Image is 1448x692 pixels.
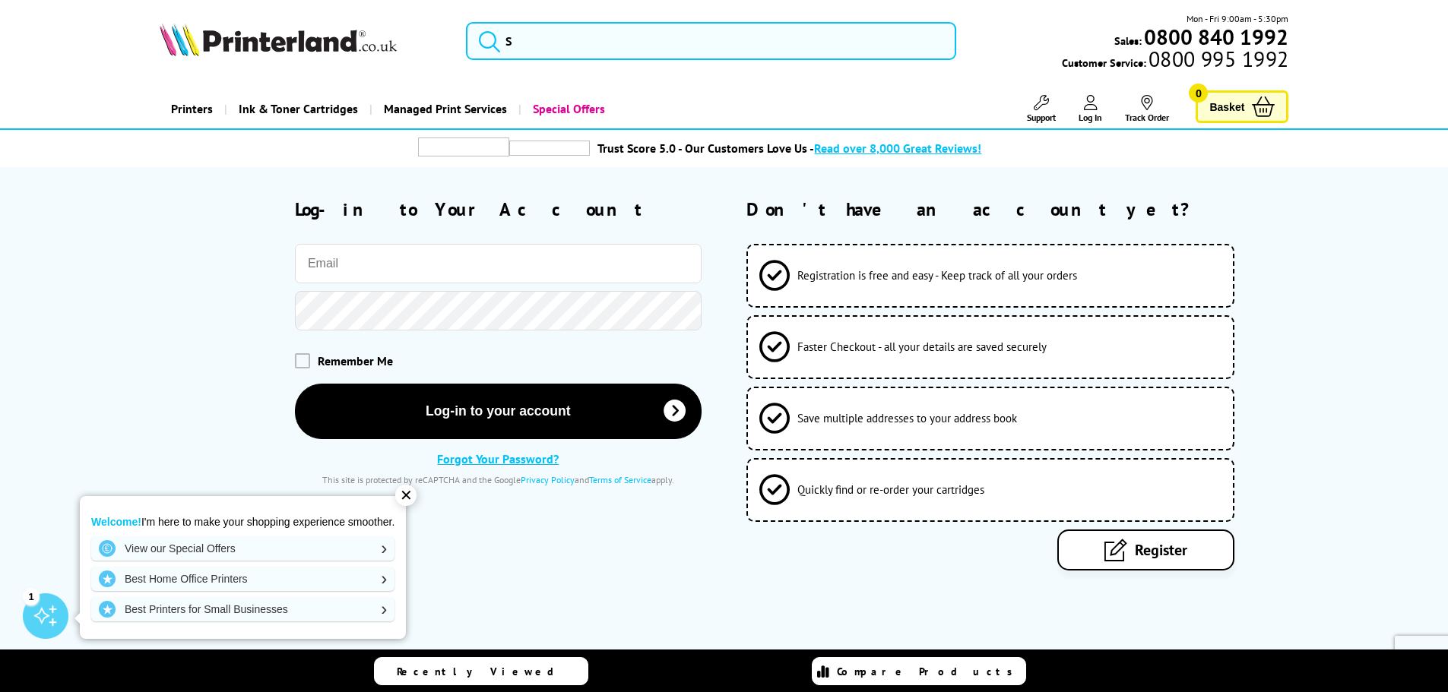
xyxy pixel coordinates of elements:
a: Support [1027,95,1056,123]
a: Ink & Toner Cartridges [224,90,369,128]
a: Managed Print Services [369,90,518,128]
a: Trust Score 5.0 - Our Customers Love Us -Read over 8,000 Great Reviews! [597,141,981,156]
input: S [466,22,956,60]
a: Printers [160,90,224,128]
a: Printerland Logo [160,23,448,59]
input: Email [295,244,702,283]
span: Faster Checkout - all your details are saved securely [797,340,1047,354]
span: Ink & Toner Cartridges [239,90,358,128]
div: 1 [23,588,40,605]
span: Compare Products [837,665,1021,678]
img: trustpilot rating [509,141,590,156]
div: This site is protected by reCAPTCHA and the Google and apply. [295,474,702,485]
span: Quickly find or re-order your cartridges [797,482,984,497]
a: Compare Products [812,657,1026,685]
span: Recently Viewed [397,665,569,678]
a: Terms of Service [589,474,651,485]
span: Log In [1079,112,1102,123]
p: I'm here to make your shopping experience smoother. [91,515,394,529]
button: Log-in to your account [295,384,702,439]
a: View our Special Offers [91,536,394,561]
a: Special Offers [518,90,616,128]
span: Basket [1209,96,1244,117]
a: Register [1057,529,1234,570]
span: 0 [1189,84,1208,103]
a: Track Order [1125,95,1169,123]
span: Customer Service: [1062,52,1288,70]
a: Privacy Policy [521,474,575,485]
span: Read over 8,000 Great Reviews! [814,141,981,156]
span: Registration is free and easy - Keep track of all your orders [797,268,1077,283]
h2: Don't have an account yet? [746,197,1288,221]
a: Recently Viewed [374,657,588,685]
span: Mon - Fri 9:00am - 5:30pm [1187,11,1288,26]
span: Sales: [1114,33,1142,48]
img: trustpilot rating [418,137,509,156]
b: 0800 840 1992 [1144,23,1288,51]
a: Best Home Office Printers [91,567,394,591]
div: ✕ [395,485,417,506]
a: Best Printers for Small Businesses [91,597,394,621]
span: Register [1135,540,1187,560]
h2: Log-in to Your Account [295,197,702,221]
a: Log In [1079,95,1102,123]
span: Support [1027,112,1056,123]
a: Basket 0 [1196,90,1288,123]
a: Forgot Your Password? [437,451,559,466]
span: Remember Me [318,353,393,368]
img: Printerland Logo [160,23,397,56]
a: 0800 840 1992 [1142,30,1288,44]
span: 0800 995 1992 [1146,52,1288,66]
strong: Welcome! [91,516,141,528]
span: Save multiple addresses to your address book [797,411,1017,425]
